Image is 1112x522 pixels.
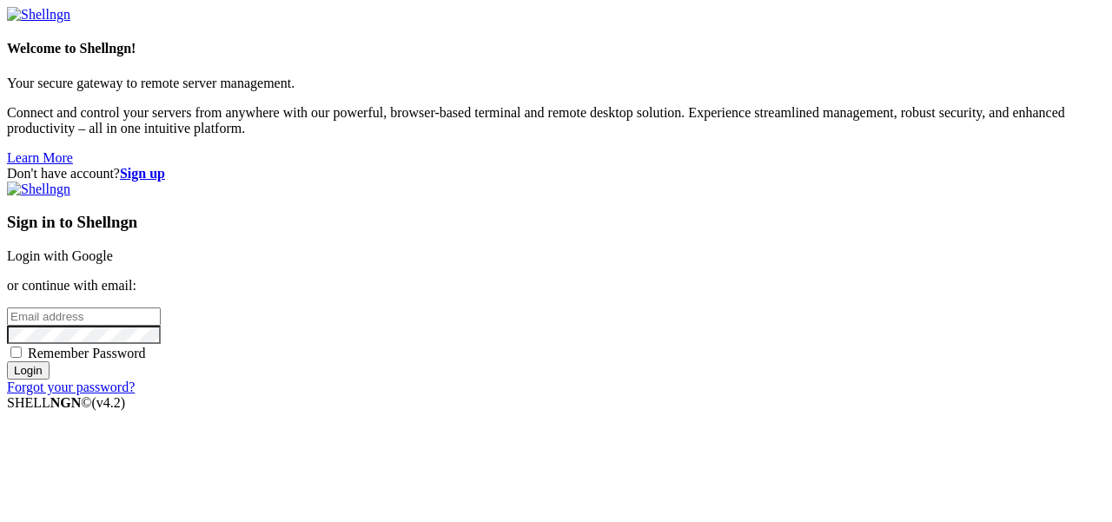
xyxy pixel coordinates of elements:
p: or continue with email: [7,278,1105,294]
a: Sign up [120,166,165,181]
input: Login [7,361,50,380]
input: Remember Password [10,347,22,358]
h3: Sign in to Shellngn [7,213,1105,232]
p: Connect and control your servers from anywhere with our powerful, browser-based terminal and remo... [7,105,1105,136]
b: NGN [50,395,82,410]
span: 4.2.0 [92,395,126,410]
span: Remember Password [28,346,146,360]
span: SHELL © [7,395,125,410]
h4: Welcome to Shellngn! [7,41,1105,56]
div: Don't have account? [7,166,1105,182]
p: Your secure gateway to remote server management. [7,76,1105,91]
input: Email address [7,307,161,326]
a: Learn More [7,150,73,165]
img: Shellngn [7,7,70,23]
img: Shellngn [7,182,70,197]
a: Forgot your password? [7,380,135,394]
a: Login with Google [7,248,113,263]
